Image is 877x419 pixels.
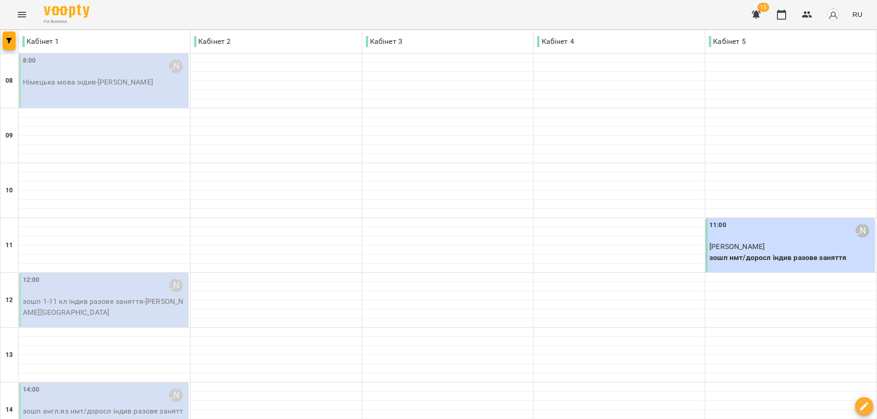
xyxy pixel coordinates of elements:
p: Кабінет 2 [194,36,231,47]
h6: 12 [5,295,13,305]
h6: 13 [5,350,13,360]
div: Тагунова Анастасія Костянтинівна [169,388,183,402]
p: зошп нмт/доросл індив разове заняття [709,252,873,263]
label: 12:00 [23,275,40,285]
p: Німецька мова індив - [PERSON_NAME] [23,77,186,88]
div: Тагунова Анастасія Костянтинівна [169,279,183,292]
h6: 10 [5,186,13,196]
h6: 14 [5,405,13,415]
span: RU [852,10,862,19]
span: 15 [757,3,769,12]
label: 14:00 [23,385,40,395]
button: Menu [11,4,33,26]
p: Кабінет 3 [366,36,402,47]
span: For Business [44,19,90,25]
span: [PERSON_NAME] [709,242,765,251]
img: avatar_s.png [827,8,840,21]
h6: 08 [5,76,13,86]
h6: 11 [5,240,13,250]
div: Романюк Олена Олександрівна [169,59,183,73]
label: 11:00 [709,220,726,230]
label: 8:00 [23,56,36,66]
p: Кабінет 5 [709,36,745,47]
p: Кабінет 4 [537,36,574,47]
button: RU [849,6,866,23]
h6: 09 [5,131,13,141]
p: Кабінет 1 [22,36,59,47]
p: зошп 1-11 кл індив разове заняття - [PERSON_NAME][GEOGRAPHIC_DATA] [23,296,186,318]
div: Маража Єгор Віталійович [856,224,869,238]
img: Voopty Logo [44,5,90,18]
